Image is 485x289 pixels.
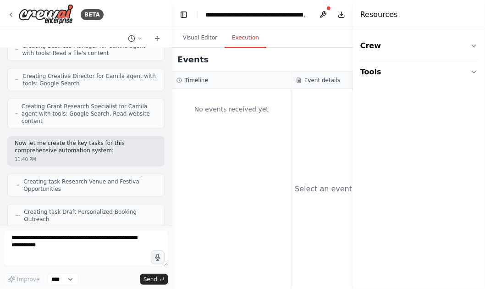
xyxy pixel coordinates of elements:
button: Visual Editor [176,28,225,48]
div: 11:40 PM [15,156,157,163]
button: Improve [4,273,44,285]
span: Improve [17,276,39,283]
div: Select an event to view details [295,183,408,195]
span: Creating Creative Director for Camila agent with tools: Google Search [22,72,157,87]
button: Crew [360,33,478,59]
button: Click to speak your automation idea [151,250,165,264]
button: Execution [225,28,266,48]
button: Send [140,274,168,285]
div: BETA [81,9,104,20]
p: Now let me create the key tasks for this comprehensive automation system: [15,140,157,154]
button: Switch to previous chat [124,33,146,44]
span: Send [143,276,157,283]
h2: Events [177,53,209,66]
button: Start a new chat [150,33,165,44]
img: Logo [18,4,73,25]
nav: breadcrumb [205,10,309,19]
h3: Timeline [185,77,208,84]
span: Creating Business Manager for Camila agent with tools: Read a file's content [22,42,157,57]
span: Creating Grant Research Specialist for Camila agent with tools: Google Search, Read website content [22,103,157,125]
h3: Event details [304,77,340,84]
div: No events received yet [176,94,287,125]
button: Hide left sidebar [177,8,190,21]
button: Tools [360,59,478,85]
span: Creating task Research Venue and Festival Opportunities [23,178,157,193]
span: Creating task Draft Personalized Booking Outreach [24,208,157,223]
h4: Resources [360,9,398,20]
